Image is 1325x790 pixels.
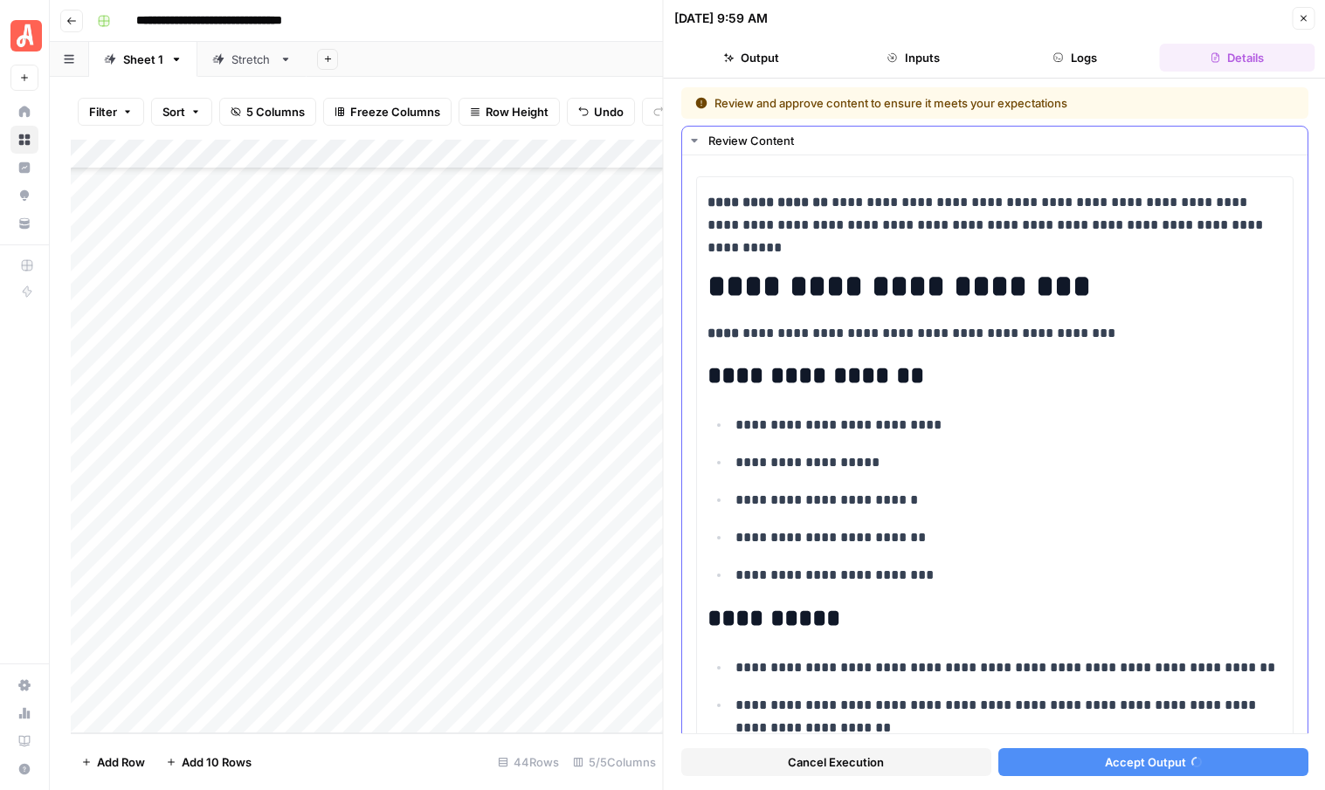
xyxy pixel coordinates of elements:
button: Inputs [836,44,990,72]
button: Logs [997,44,1152,72]
button: Add 10 Rows [155,748,262,776]
div: 5/5 Columns [566,748,663,776]
a: Stretch [197,42,307,77]
a: Opportunities [10,182,38,210]
span: Undo [594,103,624,120]
div: 44 Rows [491,748,566,776]
div: [DATE] 9:59 AM [674,10,768,27]
span: Add 10 Rows [182,753,252,771]
a: Learning Hub [10,727,38,755]
button: Add Row [71,748,155,776]
a: Usage [10,699,38,727]
button: Sort [151,98,212,126]
span: Accept Output [1104,753,1185,771]
div: Stretch [231,51,273,68]
button: Undo [567,98,635,126]
span: Cancel Execution [788,753,884,771]
a: Your Data [10,210,38,237]
button: Filter [78,98,144,126]
a: Browse [10,126,38,154]
button: Help + Support [10,755,38,783]
img: Angi Logo [10,20,42,52]
button: Details [1160,44,1315,72]
button: Freeze Columns [323,98,452,126]
button: Cancel Execution [681,748,991,776]
button: Output [674,44,829,72]
span: 5 Columns [246,103,305,120]
span: Freeze Columns [350,103,440,120]
button: Workspace: Angi [10,14,38,58]
button: Row Height [459,98,560,126]
a: Settings [10,671,38,699]
span: Add Row [97,753,145,771]
div: Review and approve content to ensure it meets your expectations [695,94,1181,112]
div: Sheet 1 [123,51,163,68]
span: Filter [89,103,117,120]
div: Review Content [708,132,1297,149]
span: Sort [162,103,185,120]
span: Row Height [486,103,549,120]
button: 5 Columns [219,98,316,126]
a: Sheet 1 [89,42,197,77]
button: Review Content [682,127,1308,155]
a: Insights [10,154,38,182]
a: Home [10,98,38,126]
button: Accept Output [997,748,1308,776]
